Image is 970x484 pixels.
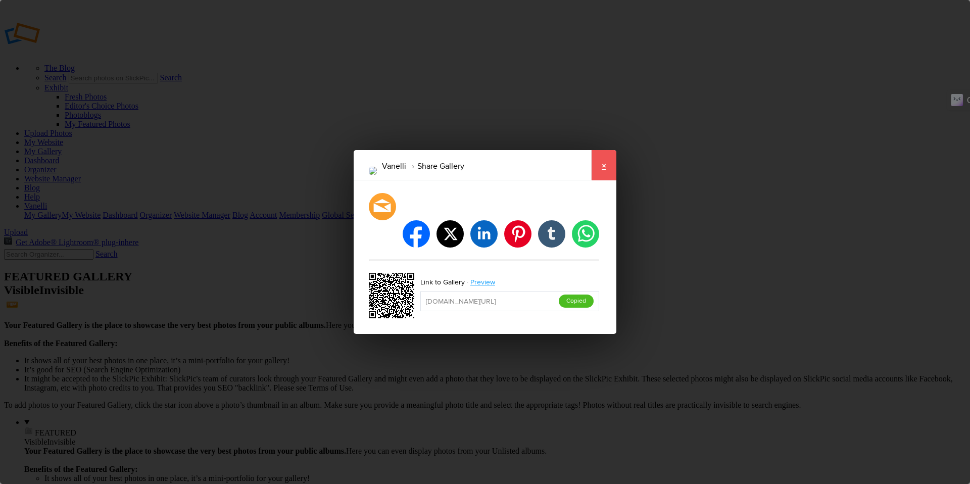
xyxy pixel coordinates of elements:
[382,158,406,175] li: Vanelli
[470,220,498,248] li: linkedin
[572,220,599,248] li: whatsapp
[437,220,464,248] li: twitter
[369,167,377,175] img: erika_magin.jpg
[504,220,531,248] li: pinterest
[420,276,465,289] div: Link to Gallery
[591,150,616,180] a: ×
[369,273,417,321] div: https://gallery.vanelliandfriends.com/share/UOTGMGyNUYMMjO
[538,220,565,248] li: tumblr
[465,276,503,289] a: Preview
[406,158,464,175] li: Share Gallery
[403,220,430,248] li: facebook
